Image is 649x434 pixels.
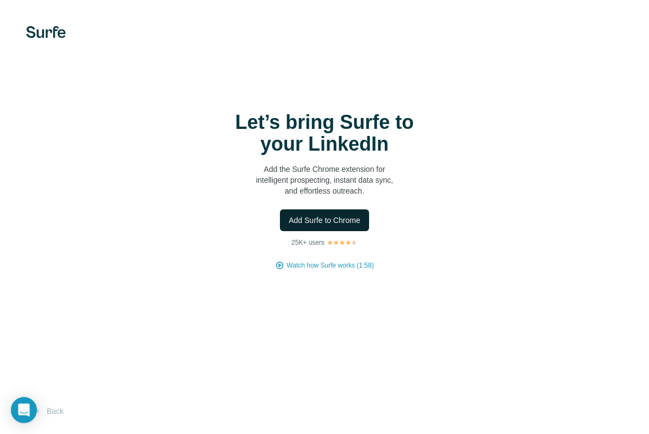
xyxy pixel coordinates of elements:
[216,164,433,196] p: Add the Surfe Chrome extension for intelligent prospecting, instant data sync, and effortless out...
[327,239,358,246] img: Rating Stars
[26,401,71,421] button: Back
[26,26,66,38] img: Surfe's logo
[280,209,369,231] button: Add Surfe to Chrome
[216,111,433,155] h1: Let’s bring Surfe to your LinkedIn
[289,215,360,226] span: Add Surfe to Chrome
[286,261,373,270] button: Watch how Surfe works (1:58)
[291,238,324,247] p: 25K+ users
[11,397,37,423] div: Open Intercom Messenger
